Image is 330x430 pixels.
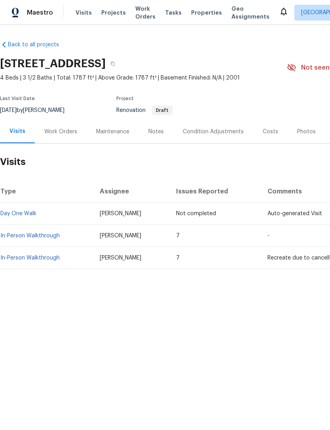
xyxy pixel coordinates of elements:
[0,255,60,261] a: In-Person Walkthrough
[191,9,222,17] span: Properties
[44,128,77,136] div: Work Orders
[76,9,92,17] span: Visits
[165,10,182,15] span: Tasks
[100,255,141,261] span: [PERSON_NAME]
[153,108,172,113] span: Draft
[176,255,180,261] span: 7
[183,128,244,136] div: Condition Adjustments
[93,180,170,203] th: Assignee
[101,9,126,17] span: Projects
[0,211,36,216] a: Day One Walk
[297,128,316,136] div: Photos
[148,128,164,136] div: Notes
[267,233,269,239] span: -
[267,211,322,216] span: Auto-generated Visit
[9,127,25,135] div: Visits
[100,211,141,216] span: [PERSON_NAME]
[27,9,53,17] span: Maestro
[135,5,156,21] span: Work Orders
[231,5,269,21] span: Geo Assignments
[176,211,216,216] span: Not completed
[176,233,180,239] span: 7
[170,180,261,203] th: Issues Reported
[116,108,173,113] span: Renovation
[263,128,278,136] div: Costs
[106,57,120,71] button: Copy Address
[100,233,141,239] span: [PERSON_NAME]
[116,96,134,101] span: Project
[96,128,129,136] div: Maintenance
[0,233,60,239] a: In-Person Walkthrough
